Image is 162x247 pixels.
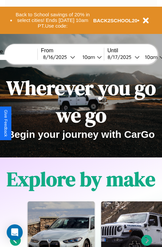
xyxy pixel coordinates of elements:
[12,10,93,31] button: Back to School savings of 20% in select cities! Ends [DATE] 10am PT.Use code:
[43,54,70,60] div: 8 / 16 / 2025
[41,48,104,54] label: From
[142,54,159,60] div: 10am
[41,54,77,61] button: 8/16/2025
[7,224,23,240] div: Open Intercom Messenger
[3,110,8,137] div: Give Feedback
[93,18,138,23] b: BACK2SCHOOL20
[7,165,155,193] h1: Explore by make
[77,54,104,61] button: 10am
[79,54,97,60] div: 10am
[108,54,135,60] div: 8 / 17 / 2025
